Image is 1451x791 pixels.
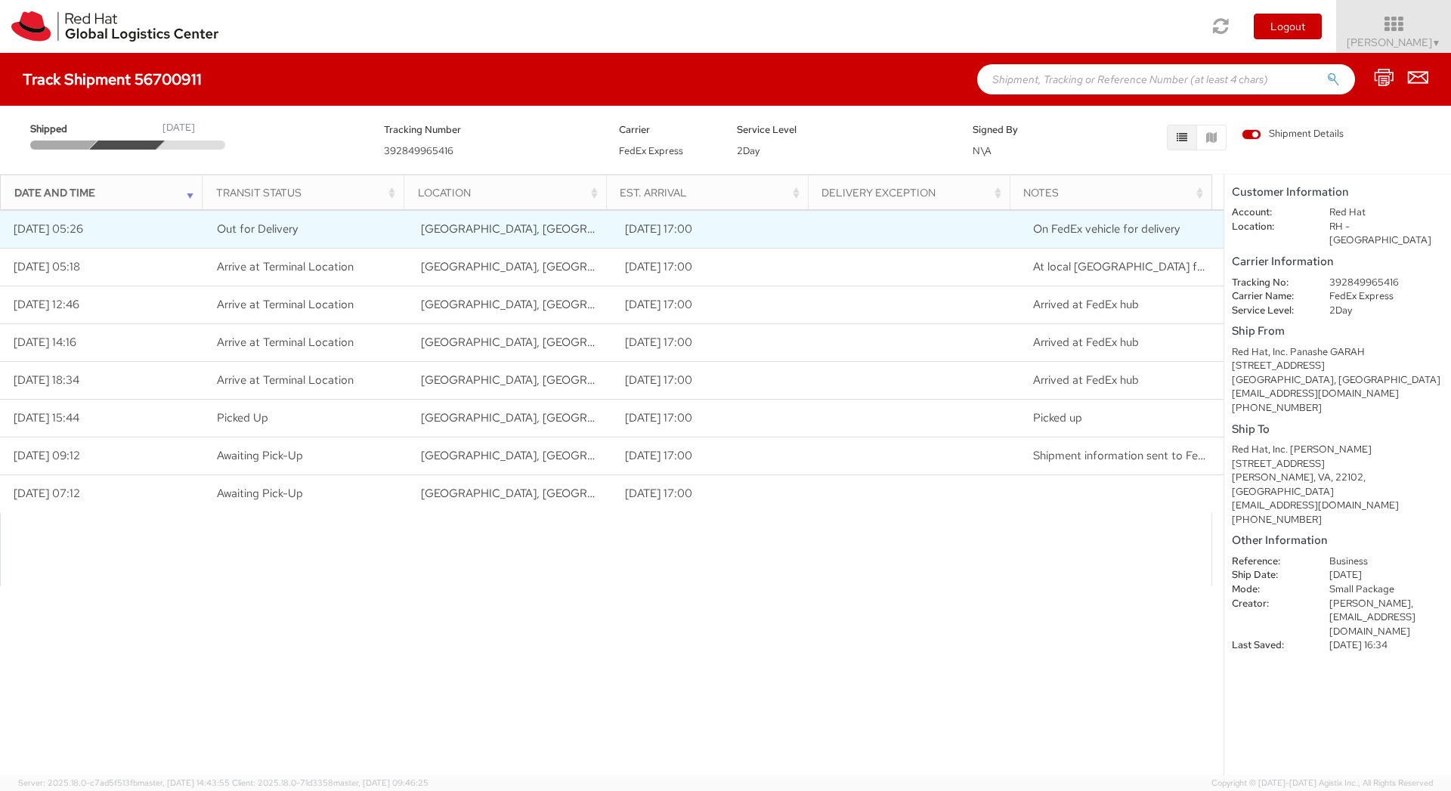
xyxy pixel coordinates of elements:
[1232,359,1443,373] div: [STREET_ADDRESS]
[1232,457,1443,471] div: [STREET_ADDRESS]
[217,335,354,350] span: Arrive at Terminal Location
[217,259,354,274] span: Arrive at Terminal Location
[384,125,597,135] h5: Tracking Number
[421,221,780,236] span: CHANTILLY, VA, US
[1232,373,1443,388] div: [GEOGRAPHIC_DATA], [GEOGRAPHIC_DATA]
[1232,471,1443,499] div: [PERSON_NAME], VA, 22102, [GEOGRAPHIC_DATA]
[1221,597,1318,611] dt: Creator:
[1221,555,1318,569] dt: Reference:
[611,400,815,437] td: [DATE] 17:00
[1033,335,1139,350] span: Arrived at FedEx hub
[30,122,95,137] span: Shipped
[1033,410,1082,425] span: Picked up
[1023,185,1207,200] div: Notes
[217,372,354,388] span: Arrive at Terminal Location
[611,211,815,249] td: [DATE] 17:00
[1221,304,1318,318] dt: Service Level:
[821,185,1005,200] div: Delivery Exception
[421,297,780,312] span: HAGERSTOWN, MD, US
[1432,37,1441,49] span: ▼
[611,437,815,475] td: [DATE] 17:00
[217,448,303,463] span: Awaiting Pick-Up
[1232,345,1443,360] div: Red Hat, Inc. Panashe GARAH
[1221,205,1318,220] dt: Account:
[23,71,202,88] h4: Track Shipment 56700911
[1221,289,1318,304] dt: Carrier Name:
[217,410,268,425] span: Picked Up
[1232,423,1443,436] h5: Ship To
[11,11,218,42] img: rh-logistics-00dfa346123c4ec078e1.svg
[1221,220,1318,234] dt: Location:
[421,259,780,274] span: CHANTILLY, VA, US
[1232,513,1443,527] div: [PHONE_NUMBER]
[1221,582,1318,597] dt: Mode:
[217,297,354,312] span: Arrive at Terminal Location
[973,125,1068,135] h5: Signed By
[619,144,683,157] span: FedEx Express
[1232,499,1443,513] div: [EMAIL_ADDRESS][DOMAIN_NAME]
[977,64,1355,94] input: Shipment, Tracking or Reference Number (at least 4 chars)
[1033,259,1226,274] span: At local FedEx facility
[1211,777,1433,789] span: Copyright © [DATE]-[DATE] Agistix Inc., All Rights Reserved
[1221,276,1318,290] dt: Tracking No:
[1242,127,1344,144] label: Shipment Details
[1033,221,1180,236] span: On FedEx vehicle for delivery
[1232,443,1443,457] div: Red Hat, Inc. [PERSON_NAME]
[421,372,780,388] span: RALEIGH, NC, US
[18,777,230,788] span: Server: 2025.18.0-c7ad5f513fb
[1232,387,1443,401] div: [EMAIL_ADDRESS][DOMAIN_NAME]
[421,335,780,350] span: KERNERSVILLE, NC, US
[1221,638,1318,653] dt: Last Saved:
[973,144,992,157] span: N\A
[162,121,195,135] div: [DATE]
[611,362,815,400] td: [DATE] 17:00
[611,249,815,286] td: [DATE] 17:00
[14,185,198,200] div: Date and Time
[418,185,602,200] div: Location
[1232,255,1443,268] h5: Carrier Information
[217,221,298,236] span: Out for Delivery
[611,324,815,362] td: [DATE] 17:00
[620,185,803,200] div: Est. Arrival
[1221,568,1318,582] dt: Ship Date:
[611,286,815,324] td: [DATE] 17:00
[1033,448,1217,463] span: Shipment information sent to FedEx
[421,410,780,425] span: RALEIGH, NC, US
[1232,325,1443,338] h5: Ship From
[1329,597,1413,610] span: [PERSON_NAME],
[232,777,428,788] span: Client: 2025.18.0-71d3358
[1254,14,1322,39] button: Logout
[217,486,303,501] span: Awaiting Pick-Up
[1033,372,1139,388] span: Arrived at FedEx hub
[1232,401,1443,416] div: [PHONE_NUMBER]
[216,185,400,200] div: Transit Status
[737,125,950,135] h5: Service Level
[611,475,815,513] td: [DATE] 17:00
[421,448,780,463] span: RALEIGH, NC, US
[421,486,780,501] span: RALEIGH, NC, US
[138,777,230,788] span: master, [DATE] 14:43:55
[1242,127,1344,141] span: Shipment Details
[1232,534,1443,547] h5: Other Information
[619,125,714,135] h5: Carrier
[1347,36,1441,49] span: [PERSON_NAME]
[1232,186,1443,199] h5: Customer Information
[737,144,760,157] span: 2Day
[1033,297,1139,312] span: Arrived at FedEx hub
[384,144,453,157] span: 392849965416
[333,777,428,788] span: master, [DATE] 09:46:25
